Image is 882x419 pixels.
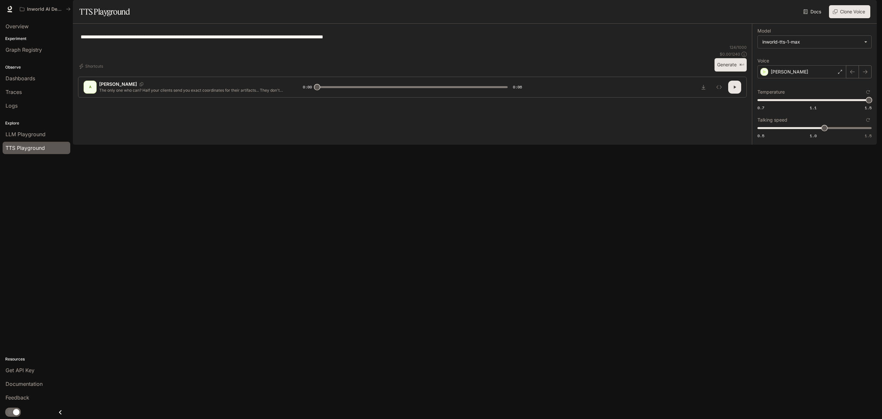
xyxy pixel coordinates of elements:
[757,59,769,63] p: Voice
[757,90,785,94] p: Temperature
[720,51,740,57] p: $ 0.001240
[762,39,861,45] div: inworld-tts-1-max
[715,58,747,72] button: Generate⌘⏎
[17,3,73,16] button: All workspaces
[713,81,726,94] button: Inspect
[829,5,870,18] button: Clone Voice
[303,84,312,90] span: 0:00
[757,105,764,111] span: 0.7
[771,69,808,75] p: [PERSON_NAME]
[99,87,287,93] p: The only one who can? Half your clients send you exact coordinates for their artifacts... They do...
[729,45,747,50] p: 124 / 1000
[865,133,872,138] span: 1.5
[757,118,787,122] p: Talking speed
[757,29,771,33] p: Model
[865,105,872,111] span: 1.5
[802,5,824,18] a: Docs
[513,84,522,90] span: 0:06
[810,105,817,111] span: 1.1
[85,82,95,92] div: A
[137,82,146,86] button: Copy Voice ID
[864,88,872,96] button: Reset to default
[78,61,106,72] button: Shortcuts
[810,133,817,138] span: 1.0
[864,116,872,124] button: Reset to default
[79,5,130,18] h1: TTS Playground
[697,81,710,94] button: Download audio
[757,133,764,138] span: 0.5
[99,81,137,87] p: [PERSON_NAME]
[758,36,871,48] div: inworld-tts-1-max
[739,63,744,67] p: ⌘⏎
[27,7,63,12] p: Inworld AI Demos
